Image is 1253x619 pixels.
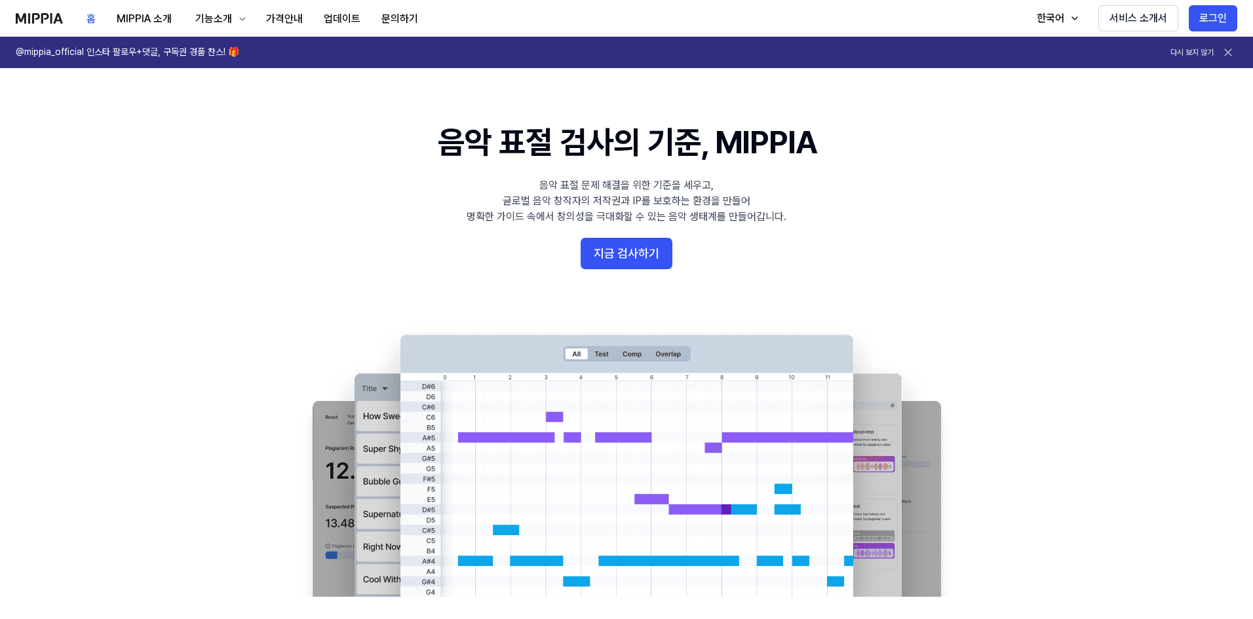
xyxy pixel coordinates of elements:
[438,121,816,164] h1: 음악 표절 검사의 기준, MIPPIA
[193,11,235,27] div: 기능소개
[76,6,106,32] button: 홈
[581,238,672,269] button: 지금 검사하기
[286,322,967,597] img: main Image
[16,13,63,24] img: logo
[76,1,106,37] a: 홈
[182,6,256,32] button: 기능소개
[1098,5,1178,31] button: 서비스 소개서
[313,1,371,37] a: 업데이트
[16,46,239,59] h1: @mippia_official 인스타 팔로우+댓글, 구독권 경품 찬스! 🎁
[1189,5,1237,31] button: 로그인
[1034,10,1067,26] div: 한국어
[313,6,371,32] button: 업데이트
[371,6,429,32] button: 문의하기
[1024,5,1088,31] button: 한국어
[1170,47,1214,58] button: 다시 보지 않기
[467,178,786,225] div: 음악 표절 문제 해결을 위한 기준을 세우고, 글로벌 음악 창작자의 저작권과 IP를 보호하는 환경을 만들어 명확한 가이드 속에서 창의성을 극대화할 수 있는 음악 생태계를 만들어...
[256,6,313,32] button: 가격안내
[106,6,182,32] button: MIPPIA 소개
